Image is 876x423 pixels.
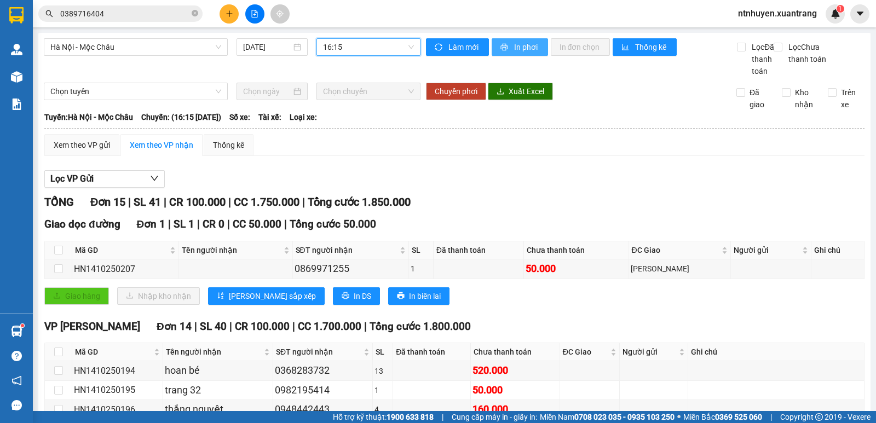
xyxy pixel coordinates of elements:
[540,411,675,423] span: Miền Nam
[688,343,865,361] th: Ghi chú
[374,365,391,377] div: 13
[44,218,120,230] span: Giao dọc đường
[551,38,610,56] button: In đơn chọn
[251,10,258,18] span: file-add
[213,139,244,151] div: Thống kê
[434,241,524,259] th: Đã thanh toán
[734,244,800,256] span: Người gửi
[203,218,224,230] span: CR 0
[370,320,471,333] span: Tổng cước 1.800.000
[169,195,226,208] span: CR 100.000
[168,218,171,230] span: |
[333,411,434,423] span: Hỗ trợ kỹ thuật:
[374,384,391,396] div: 1
[11,375,22,386] span: notification
[275,402,371,417] div: 0948442443
[243,41,292,53] input: 14/10/2025
[245,4,264,24] button: file-add
[235,320,290,333] span: CR 100.000
[229,320,232,333] span: |
[290,218,376,230] span: Tổng cước 50.000
[745,86,774,111] span: Đã giao
[374,403,391,415] div: 4
[273,361,373,380] td: 0368283732
[54,139,110,151] div: Xem theo VP gửi
[137,218,166,230] span: Đơn 1
[472,402,558,417] div: 160.000
[472,383,558,398] div: 50.000
[393,343,470,361] th: Đã thanh toán
[50,172,94,186] span: Lọc VP Gửi
[192,10,198,16] span: close-circle
[11,326,22,337] img: warehouse-icon
[11,351,22,361] span: question-circle
[526,261,626,276] div: 50.000
[174,218,194,230] span: SL 1
[194,320,197,333] span: |
[472,363,558,378] div: 520.000
[128,195,131,208] span: |
[227,218,230,230] span: |
[791,86,819,111] span: Kho nhận
[323,83,413,100] span: Chọn chuyến
[635,41,668,53] span: Thống kê
[442,411,443,423] span: |
[500,43,510,52] span: printer
[770,411,772,423] span: |
[409,241,433,259] th: SL
[293,259,410,279] td: 0869971255
[631,263,729,275] div: [PERSON_NAME]
[574,413,675,421] strong: 0708 023 035 - 0935 103 250
[74,364,161,378] div: HN1410250194
[298,320,361,333] span: CC 1.700.000
[292,320,295,333] span: |
[563,346,608,358] span: ĐC Giao
[632,244,720,256] span: ĐC Giao
[117,287,200,305] button: downloadNhập kho nhận
[342,292,349,300] span: printer
[11,44,22,55] img: warehouse-icon
[613,38,677,56] button: bar-chartThống kê
[21,324,24,327] sup: 1
[729,7,826,20] span: ntnhuyen.xuantrang
[229,111,250,123] span: Số xe:
[838,5,842,13] span: 1
[163,381,273,400] td: trang 32
[448,41,480,53] span: Làm mới
[296,244,398,256] span: SĐT người nhận
[130,139,193,151] div: Xem theo VP nhận
[141,111,221,123] span: Chuyến: (16:15 [DATE])
[11,71,22,83] img: warehouse-icon
[229,290,316,302] span: [PERSON_NAME] sắp xếp
[165,363,271,378] div: hoan bé
[683,411,762,423] span: Miền Bắc
[228,195,231,208] span: |
[302,195,305,208] span: |
[163,400,273,419] td: thắng nguyệt
[471,343,560,361] th: Chưa thanh toán
[44,320,140,333] span: VP [PERSON_NAME]
[364,320,367,333] span: |
[44,113,133,121] b: Tuyến: Hà Nội - Mộc Châu
[623,346,677,358] span: Người gửi
[72,259,179,279] td: HN1410250207
[373,343,394,361] th: SL
[850,4,869,24] button: caret-down
[165,383,271,398] div: trang 32
[150,174,159,183] span: down
[837,86,865,111] span: Trên xe
[275,383,371,398] div: 0982195414
[44,170,165,188] button: Lọc VP Gửi
[157,320,192,333] span: Đơn 14
[90,195,125,208] span: Đơn 15
[11,98,22,110] img: solution-icon
[747,41,776,77] span: Lọc Đã thanh toán
[11,400,22,410] span: message
[411,263,431,275] div: 1
[815,413,823,421] span: copyright
[295,261,407,276] div: 0869971255
[234,195,299,208] span: CC 1.750.000
[715,413,762,421] strong: 0369 525 060
[831,9,840,19] img: icon-new-feature
[72,400,163,419] td: HN1410250196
